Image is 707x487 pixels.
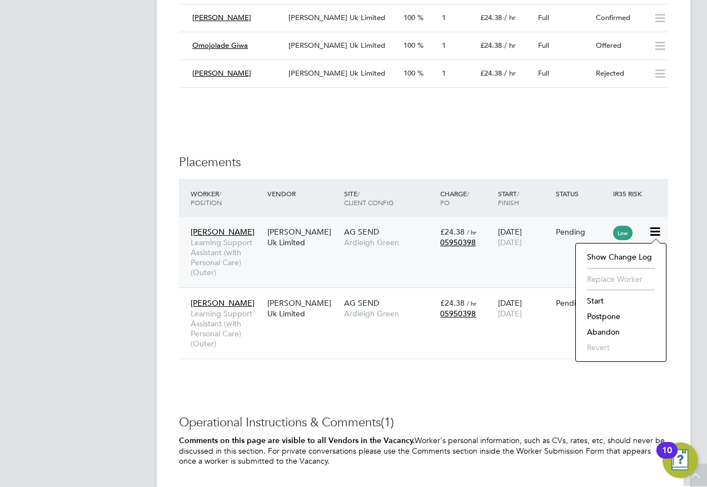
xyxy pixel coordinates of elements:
[498,309,522,319] span: [DATE]
[504,13,516,22] span: / hr
[192,41,248,50] span: Omojolade Giwa
[192,13,251,22] span: [PERSON_NAME]
[404,68,415,78] span: 100
[288,68,385,78] span: [PERSON_NAME] Uk Limited
[581,309,660,324] li: Postpone
[188,183,265,212] div: Worker
[495,221,553,252] div: [DATE]
[467,299,476,307] span: / hr
[188,221,668,230] a: [PERSON_NAME]Learning Support Assistant (with Personal Care) (Outer)[PERSON_NAME] Uk LimitedAG SE...
[179,415,668,431] h3: Operational Instructions & Comments
[191,189,222,207] span: / Position
[344,309,435,319] span: Ardleigh Green
[442,41,446,50] span: 1
[610,183,649,203] div: IR35 Risk
[344,237,435,247] span: Ardleigh Green
[440,298,465,308] span: £24.38
[265,183,341,203] div: Vendor
[498,189,519,207] span: / Finish
[344,298,379,308] span: AG SEND
[288,41,385,50] span: [PERSON_NAME] Uk Limited
[191,237,262,278] span: Learning Support Assistant (with Personal Care) (Outer)
[179,436,415,445] b: Comments on this page are visible to all Vendors in the Vacancy.
[581,249,660,265] li: Show change log
[288,13,385,22] span: [PERSON_NAME] Uk Limited
[442,68,446,78] span: 1
[480,41,502,50] span: £24.38
[344,227,379,237] span: AG SEND
[404,41,415,50] span: 100
[591,64,649,83] div: Rejected
[191,309,262,349] span: Learning Support Assistant (with Personal Care) (Outer)
[179,435,668,466] p: Worker's personal information, such as CVs, rates, etc, should never be discussed in this section...
[538,13,549,22] span: Full
[179,155,668,171] h3: Placements
[504,41,516,50] span: / hr
[440,237,476,247] span: 05950398
[498,237,522,247] span: [DATE]
[467,228,476,236] span: / hr
[613,226,633,240] span: Low
[191,298,255,308] span: [PERSON_NAME]
[440,189,469,207] span: / PO
[495,292,553,324] div: [DATE]
[538,68,549,78] span: Full
[440,227,465,237] span: £24.38
[440,309,476,319] span: 05950398
[480,13,502,22] span: £24.38
[404,13,415,22] span: 100
[265,221,341,252] div: [PERSON_NAME] Uk Limited
[591,9,649,27] div: Confirmed
[192,68,251,78] span: [PERSON_NAME]
[581,340,660,355] li: Revert
[556,227,608,237] div: Pending
[556,298,608,308] div: Pending
[581,293,660,309] li: Start
[437,183,495,212] div: Charge
[581,271,660,287] li: Replace Worker
[662,450,672,465] div: 10
[265,292,341,324] div: [PERSON_NAME] Uk Limited
[188,292,668,301] a: [PERSON_NAME]Learning Support Assistant (with Personal Care) (Outer)[PERSON_NAME] Uk LimitedAG SE...
[504,68,516,78] span: / hr
[581,324,660,340] li: Abandon
[191,227,255,237] span: [PERSON_NAME]
[341,183,437,212] div: Site
[442,13,446,22] span: 1
[495,183,553,212] div: Start
[591,37,649,55] div: Offered
[480,68,502,78] span: £24.38
[344,189,394,207] span: / Client Config
[538,41,549,50] span: Full
[553,183,611,203] div: Status
[381,415,394,430] span: (1)
[663,443,698,478] button: Open Resource Center, 10 new notifications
